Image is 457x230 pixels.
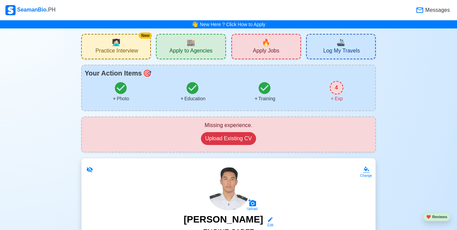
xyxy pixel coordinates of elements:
span: agencies [187,37,195,47]
span: Log My Travels [323,47,360,56]
span: todo [143,68,152,78]
span: new [262,37,270,47]
span: travel [337,37,345,47]
div: New [139,33,152,39]
button: Upload Existing CV [201,132,256,145]
span: interview [112,37,120,47]
span: bell [190,19,200,29]
div: Exp [330,95,343,102]
button: heartReviews [423,212,450,222]
h3: [PERSON_NAME] [184,214,263,228]
span: .PH [47,7,56,13]
span: heart [426,215,431,219]
span: Apply to Agencies [169,47,212,56]
div: SeamanBio [5,5,55,15]
span: Practice Interview [95,47,138,56]
img: Logo [5,5,16,15]
div: Your Action Items [85,68,372,78]
div: Missing experience. [87,121,370,129]
div: Education [180,95,205,102]
div: 4 [330,81,343,95]
a: New Here ? Click How to Apply [200,22,266,27]
div: Change [360,173,372,178]
div: Upload [247,207,258,211]
div: Training [254,95,275,102]
span: Messages [424,6,450,14]
div: Photo [112,95,129,102]
span: Apply Jobs [253,47,279,56]
div: Edit [265,223,273,228]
